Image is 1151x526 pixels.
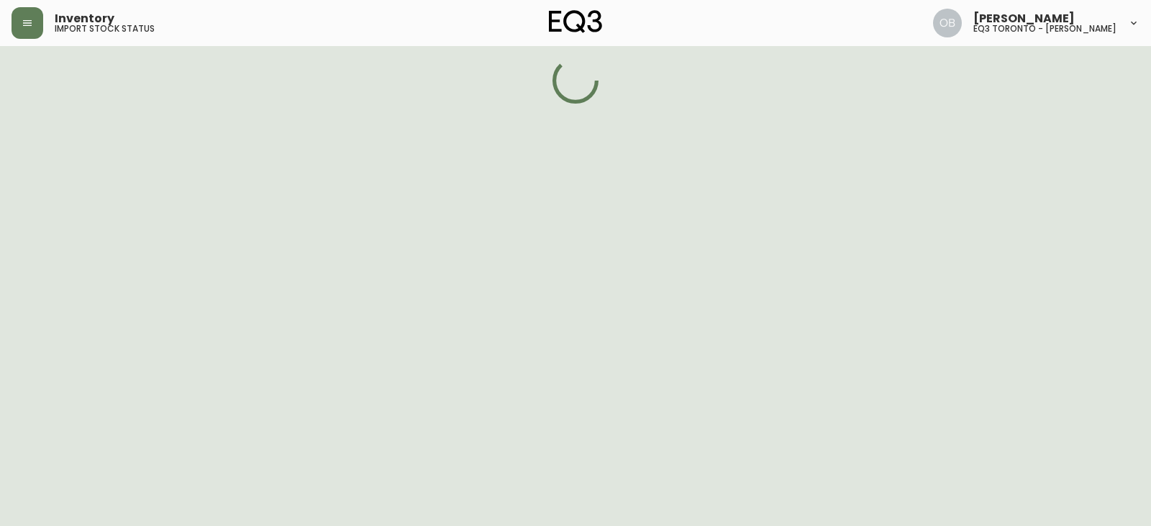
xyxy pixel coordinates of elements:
span: Inventory [55,13,114,24]
h5: eq3 toronto - [PERSON_NAME] [973,24,1116,33]
span: [PERSON_NAME] [973,13,1075,24]
img: 8e0065c524da89c5c924d5ed86cfe468 [933,9,962,37]
img: logo [549,10,602,33]
h5: import stock status [55,24,155,33]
